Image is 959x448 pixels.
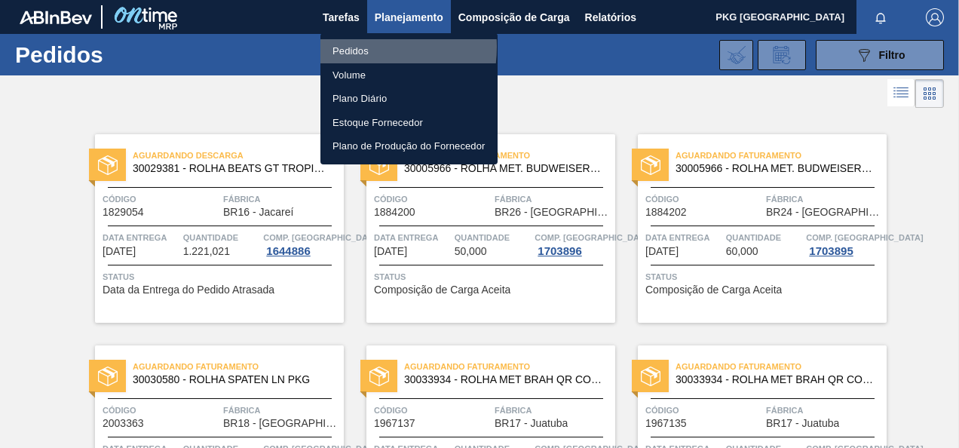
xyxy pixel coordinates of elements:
[320,87,498,111] a: Plano Diário
[320,111,498,135] a: Estoque Fornecedor
[320,39,498,63] a: Pedidos
[320,63,498,87] a: Volume
[320,134,498,158] a: Plano de Produção do Fornecedor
